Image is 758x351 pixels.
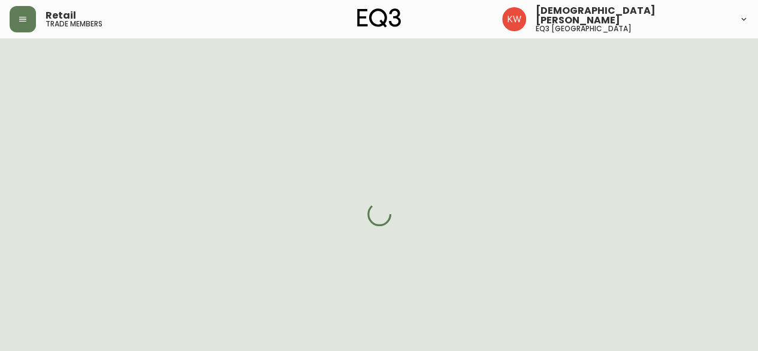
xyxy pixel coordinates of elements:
img: f33162b67396b0982c40ce2a87247151 [502,7,526,31]
img: logo [357,8,401,28]
h5: trade members [46,20,102,28]
span: Retail [46,11,76,20]
h5: eq3 [GEOGRAPHIC_DATA] [536,25,632,32]
span: [DEMOGRAPHIC_DATA][PERSON_NAME] [536,6,729,25]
